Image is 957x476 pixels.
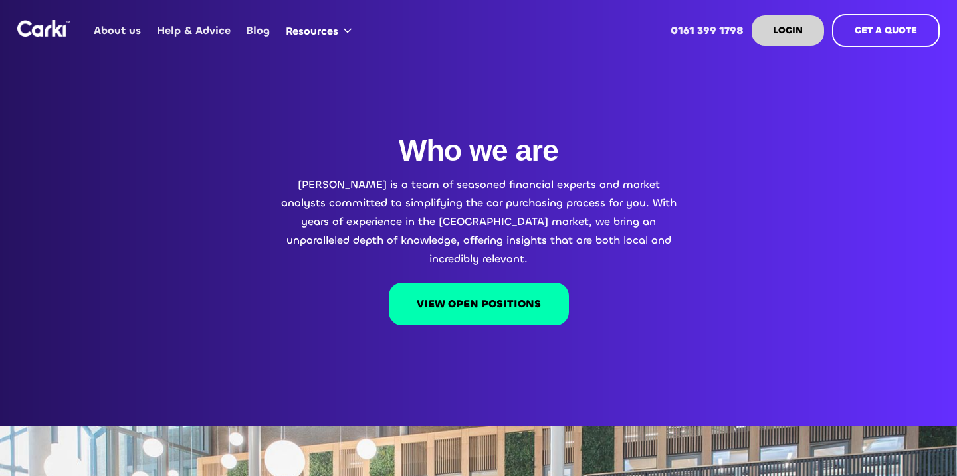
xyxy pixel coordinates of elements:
[773,24,803,37] strong: LOGIN
[278,5,365,56] div: Resources
[855,24,917,37] strong: GET A QUOTE
[17,20,70,37] a: home
[17,20,70,37] img: Logo
[671,23,744,37] strong: 0161 399 1798
[399,133,558,169] h1: Who we are
[86,5,149,56] a: About us
[832,14,940,47] a: GET A QUOTE
[239,5,278,56] a: Blog
[752,15,824,46] a: LOGIN
[389,283,569,325] a: VIEW OPEN POSITIONS
[286,24,338,39] div: Resources
[279,175,678,268] p: [PERSON_NAME] is a team of seasoned financial experts and market analysts committed to simplifyin...
[149,5,238,56] a: Help & Advice
[663,5,752,56] a: 0161 399 1798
